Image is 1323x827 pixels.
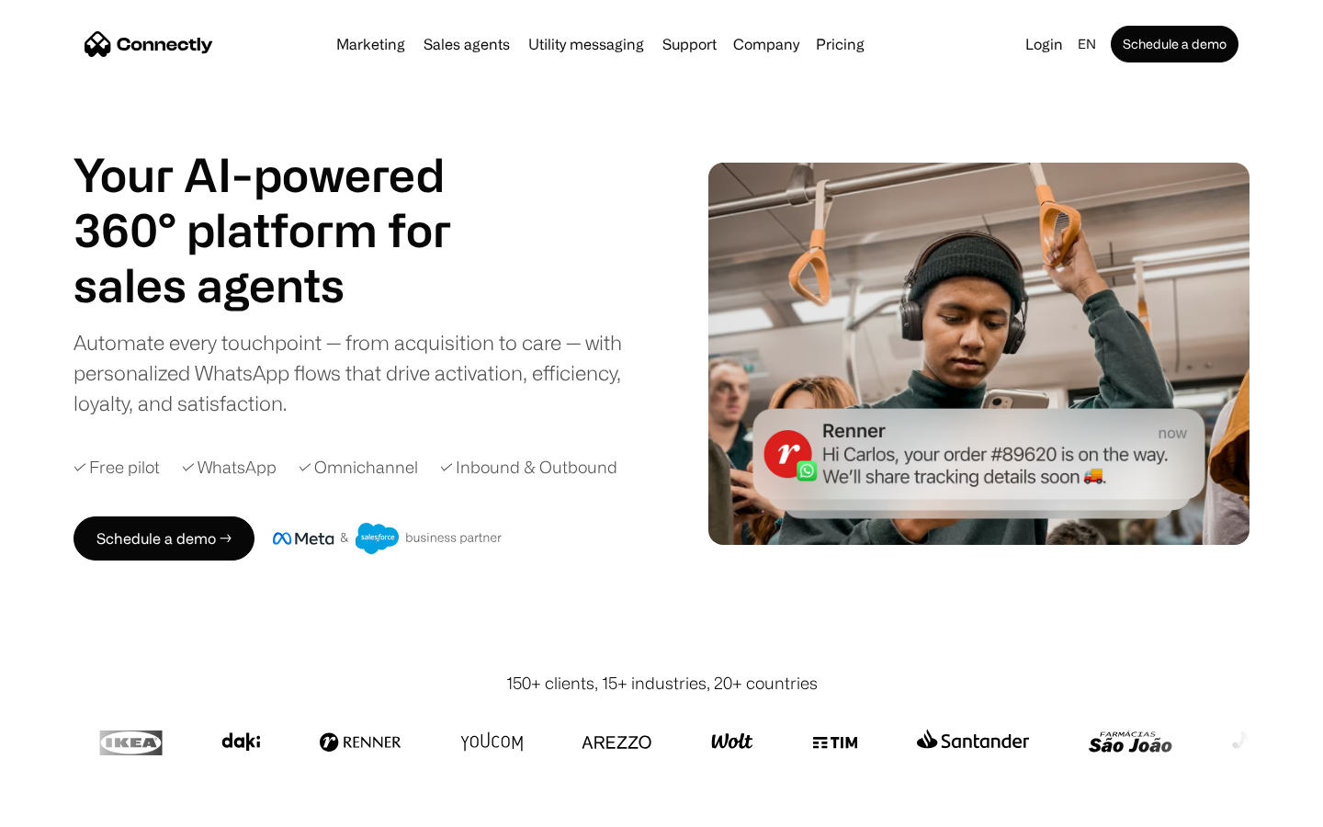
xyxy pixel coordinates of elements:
[73,257,496,312] div: 1 of 4
[299,455,418,480] div: ✓ Omnichannel
[273,523,503,554] img: Meta and Salesforce business partner badge.
[521,37,651,51] a: Utility messaging
[73,327,652,418] div: Automate every touchpoint — from acquisition to care — with personalized WhatsApp flows that driv...
[440,455,617,480] div: ✓ Inbound & Outbound
[37,795,110,821] ul: Language list
[1111,26,1238,62] a: Schedule a demo
[73,516,254,561] a: Schedule a demo →
[18,793,110,821] aside: Language selected: English
[73,257,496,312] div: carousel
[728,31,805,57] div: Company
[655,37,724,51] a: Support
[73,147,496,257] h1: Your AI-powered 360° platform for
[1078,31,1096,57] div: en
[1070,31,1107,57] div: en
[808,37,872,51] a: Pricing
[329,37,413,51] a: Marketing
[73,257,496,312] h1: sales agents
[73,455,160,480] div: ✓ Free pilot
[182,455,277,480] div: ✓ WhatsApp
[85,30,213,58] a: home
[733,31,799,57] div: Company
[416,37,517,51] a: Sales agents
[1018,31,1070,57] a: Login
[506,671,818,696] div: 150+ clients, 15+ industries, 20+ countries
